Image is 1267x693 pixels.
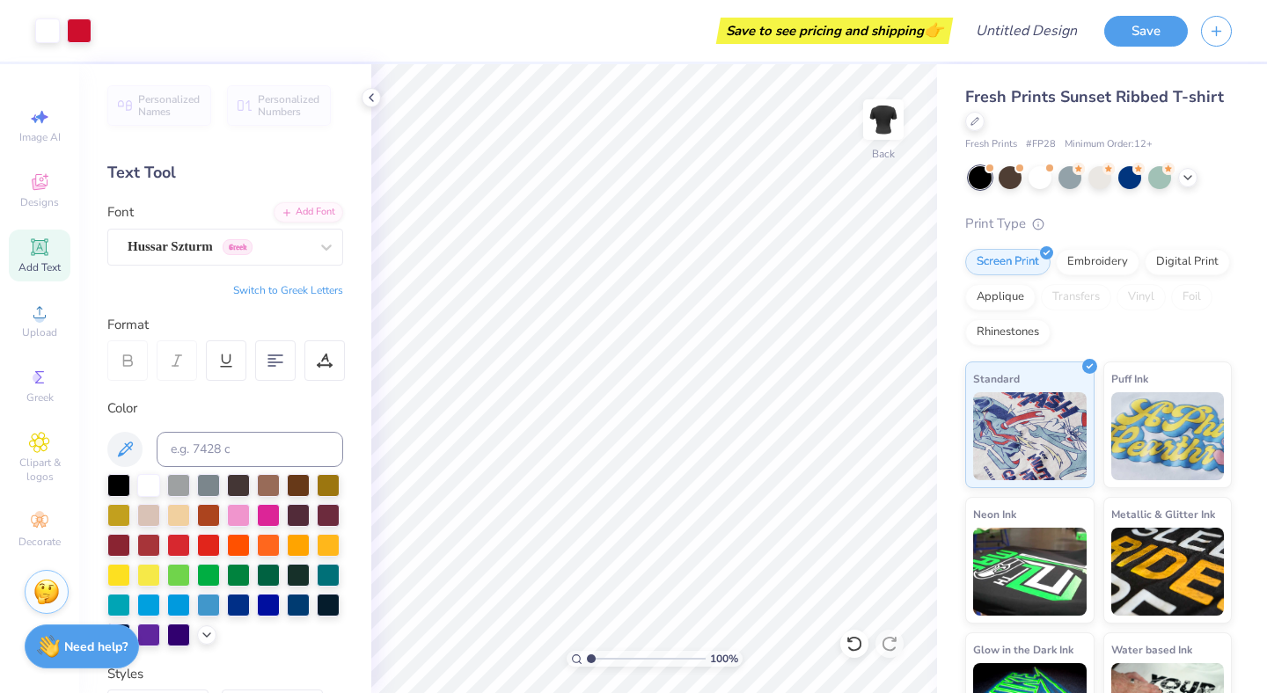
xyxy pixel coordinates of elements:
[1111,505,1215,523] span: Metallic & Glitter Ink
[965,214,1232,234] div: Print Type
[973,392,1087,480] img: Standard
[138,93,201,118] span: Personalized Names
[9,456,70,484] span: Clipart & logos
[1041,284,1111,310] div: Transfers
[107,161,343,185] div: Text Tool
[233,283,343,297] button: Switch to Greek Letters
[26,390,54,405] span: Greek
[107,398,343,419] div: Color
[710,651,738,667] span: 100 %
[258,93,320,118] span: Personalized Numbers
[1111,640,1192,659] span: Water based Ink
[872,146,895,162] div: Back
[64,638,128,655] strong: Need help?
[18,535,61,549] span: Decorate
[1171,284,1212,310] div: Foil
[1026,137,1056,152] span: # FP28
[721,18,948,44] div: Save to see pricing and shipping
[973,640,1073,659] span: Glow in the Dark Ink
[1065,137,1153,152] span: Minimum Order: 12 +
[962,13,1091,48] input: Untitled Design
[1111,369,1148,388] span: Puff Ink
[20,195,59,209] span: Designs
[1104,16,1188,47] button: Save
[965,284,1036,310] div: Applique
[107,315,345,335] div: Format
[107,664,343,684] div: Styles
[965,137,1017,152] span: Fresh Prints
[973,369,1020,388] span: Standard
[866,102,901,137] img: Back
[965,249,1051,275] div: Screen Print
[1117,284,1166,310] div: Vinyl
[973,528,1087,616] img: Neon Ink
[1145,249,1230,275] div: Digital Print
[18,260,61,274] span: Add Text
[965,86,1224,107] span: Fresh Prints Sunset Ribbed T-shirt
[22,325,57,339] span: Upload
[1111,392,1225,480] img: Puff Ink
[107,202,134,222] label: Font
[19,130,61,144] span: Image AI
[1111,528,1225,616] img: Metallic & Glitter Ink
[973,505,1016,523] span: Neon Ink
[274,202,343,222] div: Add Font
[157,432,343,467] input: e.g. 7428 c
[965,319,1051,346] div: Rhinestones
[1056,249,1139,275] div: Embroidery
[924,19,943,40] span: 👉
